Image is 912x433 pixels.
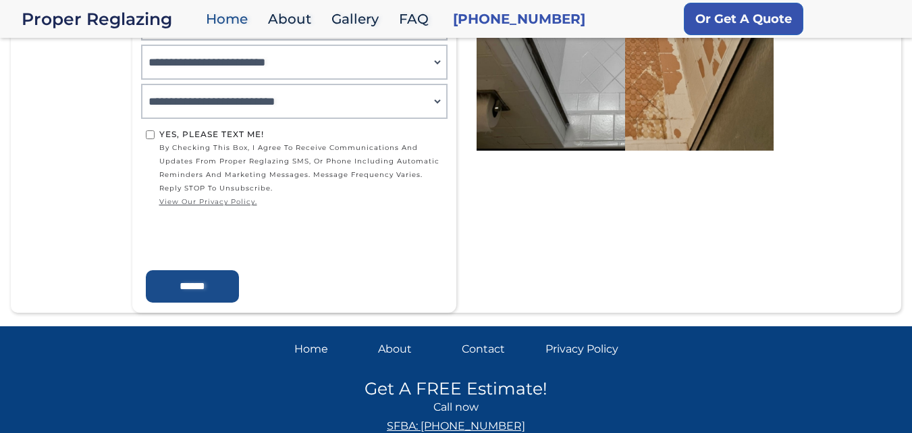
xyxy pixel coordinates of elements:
input: Yes, Please text me!by checking this box, I agree to receive communications and updates from Prop... [146,130,155,139]
a: Privacy Policy [545,340,618,359]
div: Proper Reglazing [22,9,199,28]
a: home [22,9,199,28]
a: About [378,340,451,359]
a: Contact [462,340,535,359]
a: Gallery [325,5,392,34]
a: Home [294,340,367,359]
div: Yes, Please text me! [159,128,443,141]
a: Home [199,5,261,34]
iframe: reCAPTCHA [146,212,351,265]
a: FAQ [392,5,442,34]
a: Or Get A Quote [684,3,803,35]
a: view our privacy policy. [159,195,443,209]
span: by checking this box, I agree to receive communications and updates from Proper Reglazing SMS, or... [159,141,443,209]
a: About [261,5,325,34]
a: [PHONE_NUMBER] [453,9,585,28]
